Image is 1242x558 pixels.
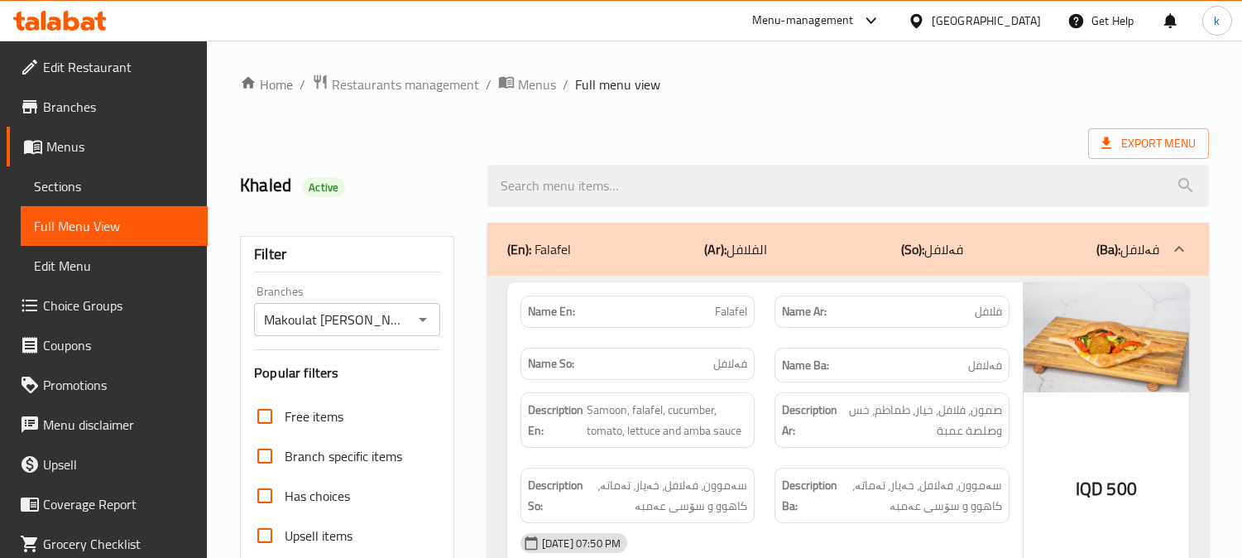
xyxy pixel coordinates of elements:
[7,47,208,87] a: Edit Restaurant
[782,475,837,516] strong: Description Ba:
[285,486,350,506] span: Has choices
[34,216,194,236] span: Full Menu View
[968,355,1002,376] span: فەلافل
[7,87,208,127] a: Branches
[1088,128,1209,159] span: Export Menu
[486,75,492,94] li: /
[43,455,194,474] span: Upsell
[932,12,1041,30] div: [GEOGRAPHIC_DATA]
[587,475,748,516] span: سەموون، فەلافل، خەیار، تەماتە، کاهوو و سۆسی عەمبە
[1024,282,1189,392] img: %D9%81%D9%84%D8%A7%D9%81%D9%84638958954707076488.jpg
[254,237,440,272] div: Filter
[752,11,854,31] div: Menu-management
[43,335,194,355] span: Coupons
[46,137,194,156] span: Menus
[575,75,660,94] span: Full menu view
[240,173,468,198] h2: Khaled
[704,237,726,262] b: (Ar):
[563,75,568,94] li: /
[704,239,767,259] p: الفلافل
[498,74,556,95] a: Menus
[901,239,963,259] p: فەلافل
[487,165,1209,207] input: search
[7,127,208,166] a: Menus
[43,534,194,554] span: Grocery Checklist
[841,475,1002,516] span: سەموون، فەلافل، خەیار، تەماتە، کاهوو و سۆسی عەمبە
[7,365,208,405] a: Promotions
[1096,239,1159,259] p: فەلافل
[782,355,829,376] strong: Name Ba:
[285,526,352,546] span: Upsell items
[332,75,479,94] span: Restaurants management
[782,303,827,320] strong: Name Ar:
[43,494,194,514] span: Coverage Report
[507,237,531,262] b: (En):
[1076,473,1103,505] span: IQD
[518,75,556,94] span: Menus
[1214,12,1220,30] span: k
[43,296,194,315] span: Choice Groups
[1096,237,1120,262] b: (Ba):
[411,308,434,331] button: Open
[240,74,1209,95] nav: breadcrumb
[528,475,583,516] strong: Description So:
[587,400,748,440] span: Samoon, falafel, cucumber, tomato, lettuce and amba sauce
[841,400,1002,440] span: صمون، فلافل، خيار، طماطم، خس وصلصة عمبة
[285,406,343,426] span: Free items
[34,176,194,196] span: Sections
[43,57,194,77] span: Edit Restaurant
[21,206,208,246] a: Full Menu View
[535,536,627,551] span: [DATE] 07:50 PM
[713,355,747,373] span: فەلافل
[240,75,293,94] a: Home
[7,286,208,325] a: Choice Groups
[1101,133,1196,154] span: Export Menu
[21,246,208,286] a: Edit Menu
[43,415,194,435] span: Menu disclaimer
[507,239,571,259] p: Falafel
[1106,473,1136,505] span: 500
[7,325,208,365] a: Coupons
[528,400,583,440] strong: Description En:
[285,446,402,466] span: Branch specific items
[7,484,208,524] a: Coverage Report
[302,180,345,195] span: Active
[43,97,194,117] span: Branches
[34,256,194,276] span: Edit Menu
[7,405,208,445] a: Menu disclaimer
[487,223,1209,276] div: (En): Falafel(Ar):الفلافل(So):فەلافل(Ba):فەلافل
[782,400,837,440] strong: Description Ar:
[21,166,208,206] a: Sections
[43,375,194,395] span: Promotions
[715,303,747,320] span: Falafel
[302,177,345,197] div: Active
[7,445,208,484] a: Upsell
[975,303,1002,320] span: فلافل
[901,237,924,262] b: (So):
[312,74,479,95] a: Restaurants management
[254,363,440,382] h3: Popular filters
[300,75,305,94] li: /
[528,355,574,373] strong: Name So:
[528,303,575,320] strong: Name En:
